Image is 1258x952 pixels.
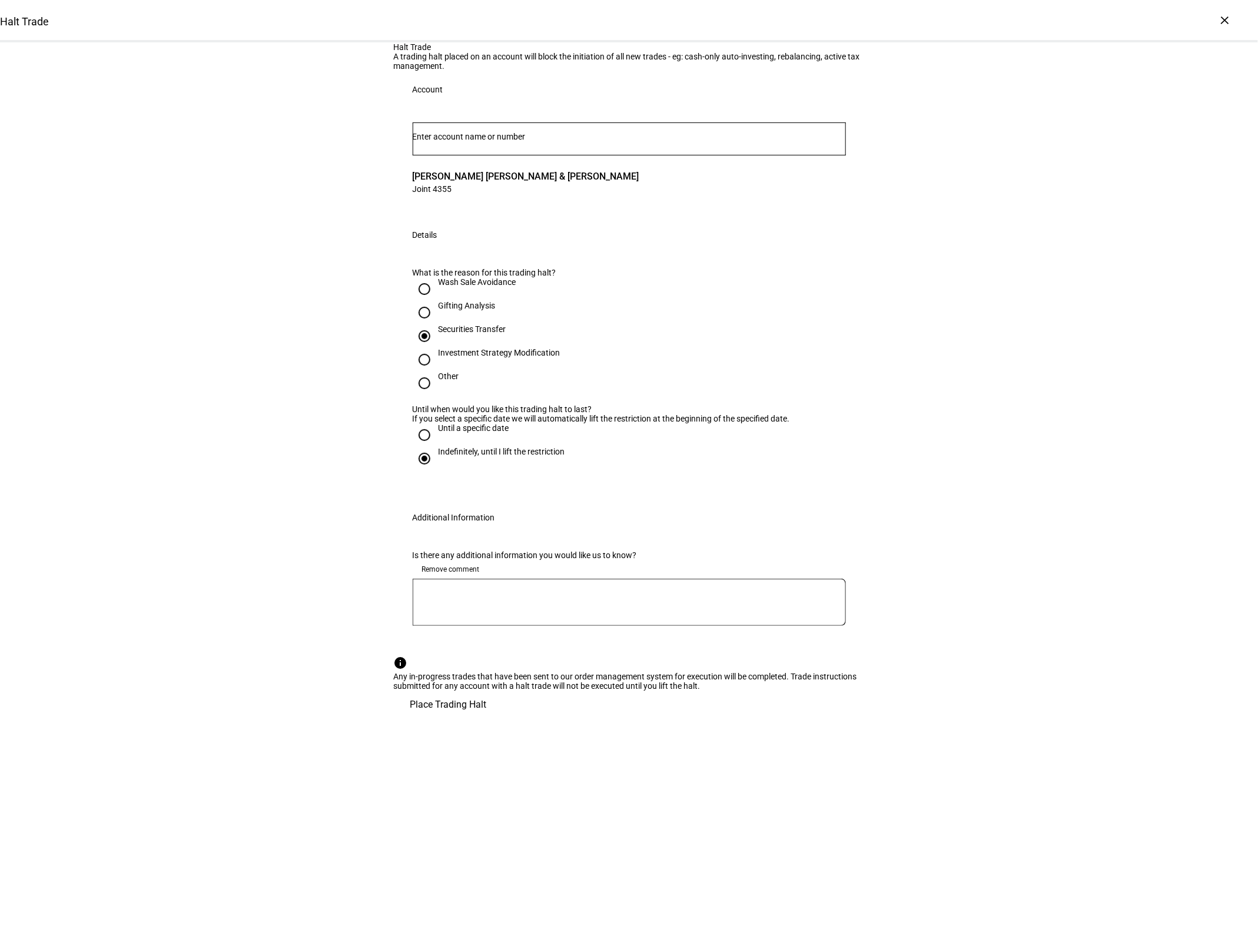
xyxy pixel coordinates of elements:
div: What is the reason for this trading halt? [413,268,846,277]
span: Remove comment [422,560,480,579]
span: Place Trading Halt [410,691,487,719]
div: Other [439,371,459,381]
div: Is there any additional information you would like us to know? [413,550,846,560]
div: Until when would you like this trading halt to last? [413,404,846,414]
span: [PERSON_NAME] [PERSON_NAME] & [PERSON_NAME] [413,170,639,183]
div: Additional Information [413,513,495,522]
div: Halt Trade [394,42,865,52]
mat-icon: info [394,656,417,670]
div: Any in-progress trades that have been sent to our order management system for execution will be c... [394,672,865,691]
div: Details [413,230,437,240]
div: Account [413,85,443,94]
div: Until a specific date [439,423,509,433]
div: Wash Sale Avoidance [439,277,516,287]
div: Gifting Analysis [439,301,496,310]
div: A trading halt placed on an account will block the initiation of all new trades - eg: cash-only a... [394,52,865,71]
div: Indefinitely, until I lift the restriction [439,447,565,456]
div: If you select a specific date we will automatically lift the restriction at the beginning of the ... [413,414,846,423]
input: Number [413,132,846,141]
button: Remove comment [413,560,489,579]
button: Place Trading Halt [394,691,503,719]
div: Investment Strategy Modification [439,348,560,357]
div: Securities Transfer [439,324,506,334]
span: Joint 4355 [413,183,639,194]
div: × [1216,11,1234,29]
